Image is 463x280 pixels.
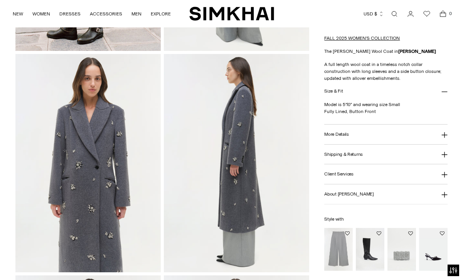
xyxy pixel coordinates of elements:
button: About [PERSON_NAME] [324,184,448,204]
img: Gianni Embellished Wool Coat [164,54,309,272]
img: Clayton Wide Leg Pant [324,228,353,271]
button: Size & Fit [324,82,448,101]
p: Model is 5'10" and wearing size Small Fully Lined, Button Front [324,101,448,115]
a: MEN [131,5,141,22]
h6: Style with [324,217,448,222]
p: A full length wool coat in a timeless notch collar construction with long sleeves and a side butt... [324,61,448,82]
img: Morgan Woven Rhinestone Clutch [387,228,416,271]
h3: Client Services [324,172,354,177]
h3: More Details [324,132,349,137]
p: The [PERSON_NAME] Wool Coat in [324,48,448,55]
h3: About [PERSON_NAME] [324,192,374,197]
strong: [PERSON_NAME] [398,49,436,54]
button: Client Services [324,164,448,184]
a: EXPLORE [151,5,171,22]
a: WOMEN [32,5,50,22]
a: FALL 2025 WOMEN'S COLLECTION [324,35,400,41]
button: Add to Wishlist [377,231,381,236]
button: More Details [324,125,448,144]
iframe: Sign Up via Text for Offers [6,251,77,274]
a: Open cart modal [435,6,451,22]
a: Wishlist [419,6,434,22]
button: Shipping & Returns [324,145,448,164]
a: ACCESSORIES [90,5,122,22]
img: Love Knot Suede Slingback [419,228,448,271]
img: Lowen Leather Riding Boot [356,228,384,271]
span: 0 [447,10,454,17]
a: Go to the account page [403,6,418,22]
h3: Shipping & Returns [324,152,363,157]
a: NEW [13,5,23,22]
a: Open search modal [387,6,402,22]
a: DRESSES [59,5,81,22]
img: Gianni Embellished Wool Coat [15,54,161,272]
button: USD $ [364,5,384,22]
a: SIMKHAI [189,6,274,21]
button: Add to Wishlist [440,231,444,236]
button: Add to Wishlist [408,231,413,236]
button: Add to Wishlist [345,231,350,236]
h3: Size & Fit [324,89,343,94]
